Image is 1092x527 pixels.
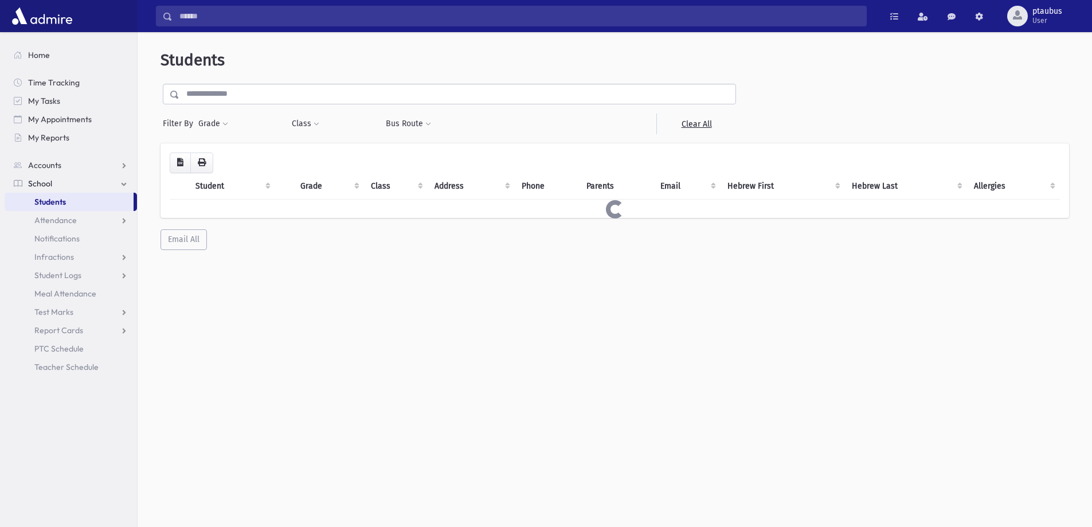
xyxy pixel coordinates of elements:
span: Filter By [163,118,198,130]
th: Email [653,173,721,200]
a: Clear All [656,114,736,134]
a: Accounts [5,156,137,174]
a: Report Cards [5,321,137,339]
th: Phone [515,173,580,200]
span: Students [34,197,66,207]
img: AdmirePro [9,5,75,28]
button: Print [190,153,213,173]
a: Time Tracking [5,73,137,92]
button: Bus Route [385,114,432,134]
button: Email All [161,229,207,250]
span: My Appointments [28,114,92,124]
span: Attendance [34,215,77,225]
span: My Tasks [28,96,60,106]
th: Hebrew Last [845,173,968,200]
span: School [28,178,52,189]
a: Notifications [5,229,137,248]
a: My Appointments [5,110,137,128]
button: CSV [170,153,191,173]
span: Student Logs [34,270,81,280]
a: PTC Schedule [5,339,137,358]
span: Test Marks [34,307,73,317]
span: PTC Schedule [34,343,84,354]
a: Teacher Schedule [5,358,137,376]
th: Parents [580,173,653,200]
span: Accounts [28,160,61,170]
a: Meal Attendance [5,284,137,303]
span: Report Cards [34,325,83,335]
input: Search [173,6,866,26]
span: Meal Attendance [34,288,96,299]
span: My Reports [28,132,69,143]
a: My Reports [5,128,137,147]
a: School [5,174,137,193]
th: Grade [293,173,363,200]
span: Time Tracking [28,77,80,88]
span: Infractions [34,252,74,262]
a: Students [5,193,134,211]
a: My Tasks [5,92,137,110]
button: Grade [198,114,229,134]
th: Allergies [967,173,1060,200]
span: Home [28,50,50,60]
a: Infractions [5,248,137,266]
a: Test Marks [5,303,137,321]
th: Address [428,173,515,200]
th: Student [189,173,275,200]
a: Home [5,46,137,64]
span: Teacher Schedule [34,362,99,372]
button: Class [291,114,320,134]
span: User [1032,16,1062,25]
span: Students [161,50,225,69]
span: Notifications [34,233,80,244]
a: Attendance [5,211,137,229]
th: Class [364,173,428,200]
th: Hebrew First [721,173,844,200]
span: ptaubus [1032,7,1062,16]
a: Student Logs [5,266,137,284]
